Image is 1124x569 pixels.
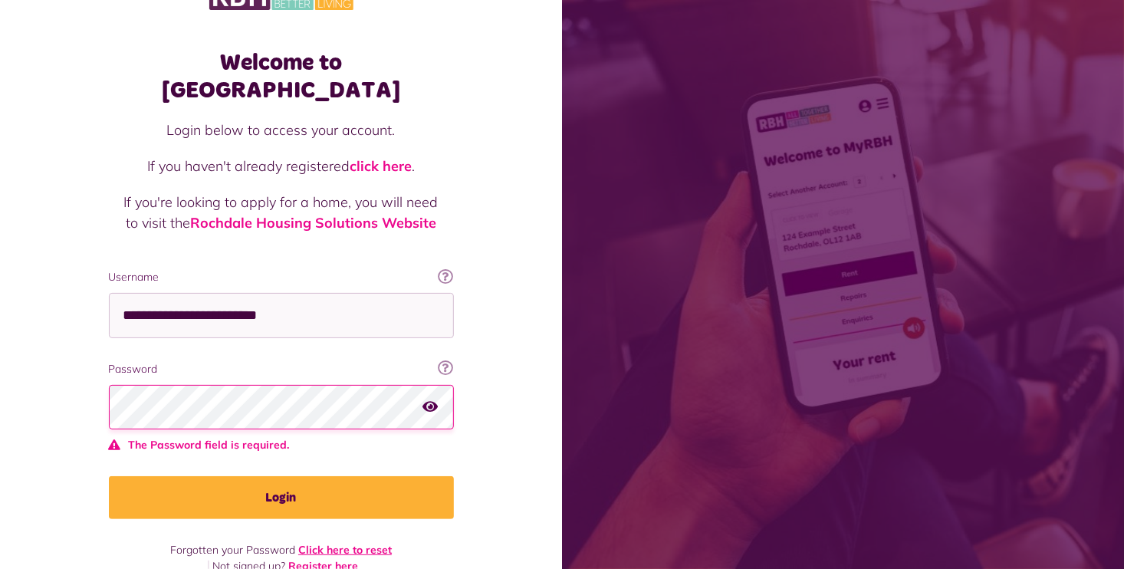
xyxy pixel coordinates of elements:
[109,49,454,104] h1: Welcome to [GEOGRAPHIC_DATA]
[124,156,439,176] p: If you haven't already registered .
[109,437,454,453] span: The Password field is required.
[350,157,412,175] a: click here
[298,543,392,557] a: Click here to reset
[109,361,454,377] label: Password
[109,476,454,519] button: Login
[170,543,295,557] span: Forgotten your Password
[124,192,439,233] p: If you're looking to apply for a home, you will need to visit the
[109,269,454,285] label: Username
[124,120,439,140] p: Login below to access your account.
[190,214,436,232] a: Rochdale Housing Solutions Website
